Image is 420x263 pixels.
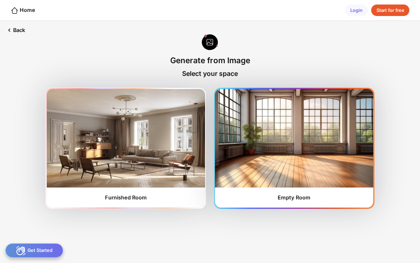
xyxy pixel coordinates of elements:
img: furnishedRoom1.jpg [47,89,205,188]
div: Get Started [5,243,63,258]
img: furnishedRoom2.jpg [215,89,373,188]
div: Furnished Room [105,194,147,201]
div: Select your space [182,69,238,78]
div: Start for free [371,5,410,16]
div: Empty Room [278,194,310,201]
div: Login [345,5,368,16]
div: Home [11,7,35,14]
div: Generate from Image [170,55,250,65]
